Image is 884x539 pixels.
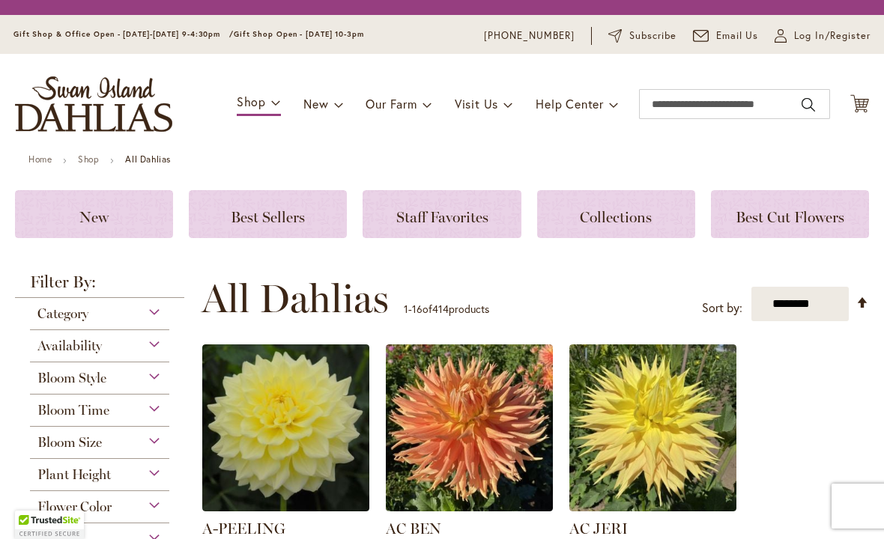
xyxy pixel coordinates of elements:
span: Bloom Time [37,402,109,418]
a: [PHONE_NUMBER] [484,28,575,43]
a: Home [28,153,52,165]
a: AC BEN [386,500,553,514]
span: Shop [237,94,266,109]
span: Email Us [716,28,759,43]
a: A-Peeling [202,500,369,514]
span: Log In/Register [794,28,871,43]
a: AC JERI [569,520,628,538]
a: Subscribe [608,28,676,43]
img: A-Peeling [202,344,369,511]
span: New [79,208,109,226]
a: Log In/Register [775,28,871,43]
a: A-PEELING [202,520,285,538]
strong: All Dahlias [125,153,171,165]
span: 16 [412,302,423,316]
span: Our Farm [366,96,417,112]
span: Availability [37,338,102,354]
a: AC Jeri [569,500,736,514]
a: Collections [537,190,695,238]
img: AC Jeri [569,344,736,511]
span: Visit Us [455,96,498,112]
span: 1 [404,302,408,316]
a: Best Cut Flowers [711,190,869,238]
a: Staff Favorites [363,190,521,238]
span: Gift Shop & Office Open - [DATE]-[DATE] 9-4:30pm / [13,29,234,39]
strong: Filter By: [15,274,184,298]
span: Best Sellers [231,208,305,226]
iframe: Launch Accessibility Center [11,486,53,528]
span: Category [37,305,88,322]
span: Bloom Size [37,434,102,451]
span: Best Cut Flowers [736,208,844,226]
img: AC BEN [386,344,553,511]
span: Gift Shop Open - [DATE] 10-3pm [234,29,364,39]
span: Staff Favorites [396,208,488,226]
span: Help Center [536,96,604,112]
a: Email Us [693,28,759,43]
p: - of products [404,297,489,321]
span: Subscribe [629,28,676,43]
span: 414 [432,302,449,316]
span: Bloom Style [37,370,106,386]
button: Search [802,93,815,117]
span: Plant Height [37,466,111,483]
a: store logo [15,76,172,132]
a: New [15,190,173,238]
label: Sort by: [702,294,742,322]
a: Shop [78,153,99,165]
a: Best Sellers [189,190,347,238]
span: All Dahlias [202,276,389,321]
span: New [303,96,328,112]
span: Collections [580,208,652,226]
a: AC BEN [386,520,441,538]
span: Flower Color [37,499,112,515]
